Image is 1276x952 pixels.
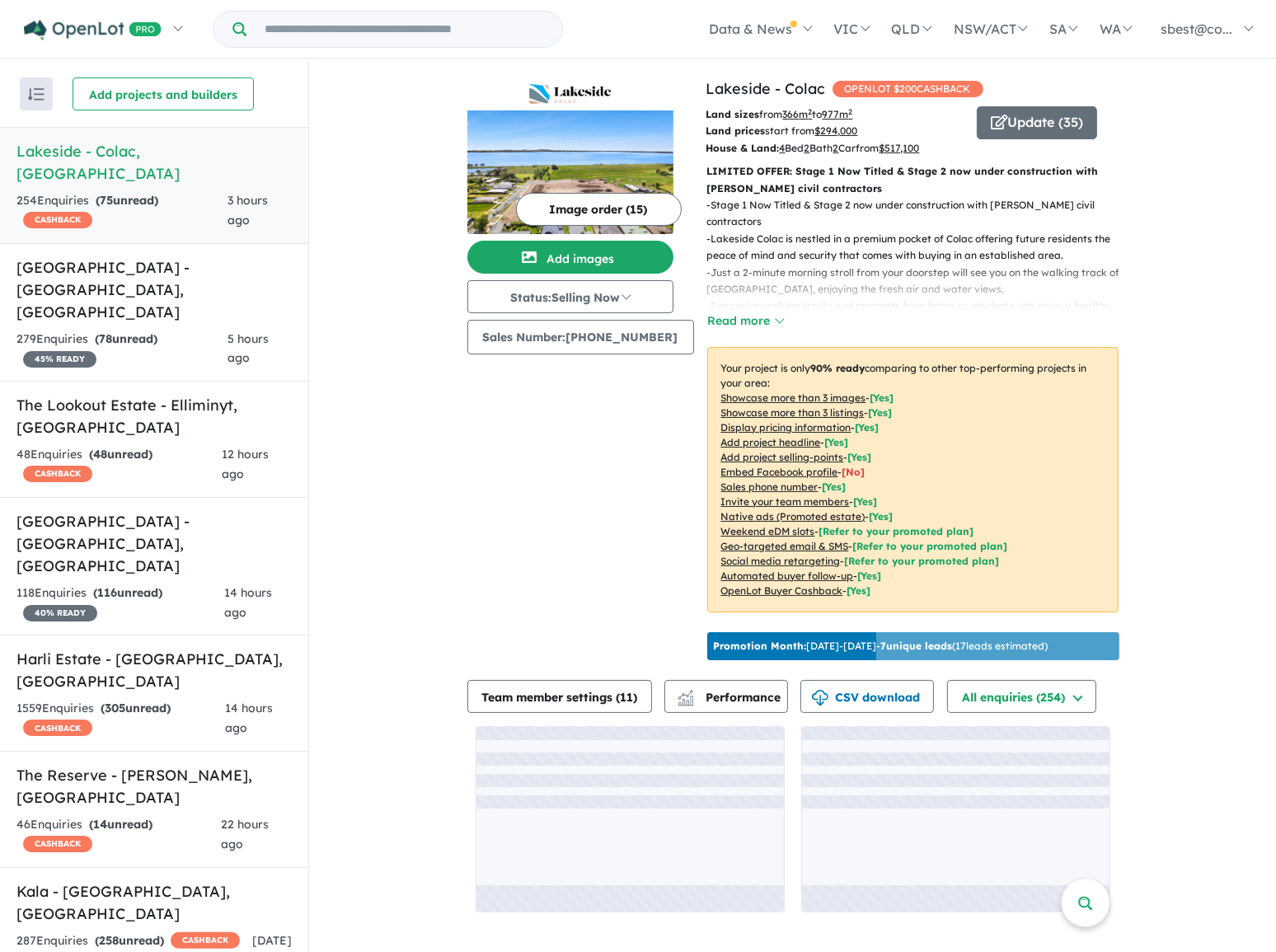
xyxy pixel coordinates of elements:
u: Add project headline [721,436,821,448]
u: Add project selling-points [721,451,844,463]
div: 287 Enquir ies [16,931,240,951]
strong: ( unread) [96,193,158,208]
span: CASHBACK [171,932,240,949]
h5: Kala - [GEOGRAPHIC_DATA] , [GEOGRAPHIC_DATA] [16,880,292,925]
u: OpenLot Buyer Cashback [721,584,843,597]
button: CSV download [800,680,934,713]
div: 1559 Enquir ies [16,699,225,739]
u: Native ads (Promoted estate) [721,510,866,523]
u: Sales phone number [721,481,819,493]
u: 977 m [823,108,853,120]
span: OPENLOT $ 200 CASHBACK [833,81,983,97]
span: 48 [93,447,107,462]
p: LIMITED OFFER: Stage 1 Now Titled & Stage 2 now under construction with [PERSON_NAME] civil contr... [707,163,1119,197]
u: Social media retargeting [721,555,841,567]
p: [DATE] - [DATE] - ( 17 leads estimated) [714,639,1048,654]
button: Image order (15) [516,193,682,226]
span: 14 hours ago [225,701,273,735]
strong: ( unread) [101,701,171,715]
button: All enquiries (254) [947,680,1096,713]
u: Invite your team members [721,495,850,508]
span: 258 [99,933,119,948]
span: 78 [99,331,112,346]
span: CASHBACK [23,836,92,852]
span: [Refer to your promoted plan] [845,555,1000,567]
button: Read more [707,312,785,331]
span: CASHBACK [23,466,92,482]
strong: ( unread) [95,933,164,948]
a: Lakeside - Colac [706,79,826,98]
h5: [GEOGRAPHIC_DATA] - [GEOGRAPHIC_DATA] , [GEOGRAPHIC_DATA] [16,510,292,577]
u: Automated buyer follow-up [721,570,854,582]
b: 7 unique leads [881,640,953,652]
u: 366 m [783,108,813,120]
p: from [706,106,964,123]
button: Team member settings (11) [467,680,652,713]
span: 75 [100,193,113,208]
span: [ Yes ] [856,421,880,434]
span: Performance [680,690,781,705]
span: [ Yes ] [825,436,849,448]
img: Lakeside - Colac Logo [474,84,667,104]
span: 14 hours ago [224,585,272,620]
img: download icon [812,690,828,706]
span: [ No ] [842,466,866,478]
strong: ( unread) [89,817,152,832]
span: sbest@co... [1161,21,1232,37]
span: [ Yes ] [870,392,894,404]
span: [Yes] [858,570,882,582]
span: [Yes] [847,584,871,597]
span: [ Yes ] [848,451,872,463]
b: Land sizes [706,108,760,120]
div: 46 Enquir ies [16,815,221,855]
span: 116 [97,585,117,600]
u: $ 517,100 [880,142,920,154]
p: - Just a 2-minute morning stroll from your doorstep will see you on the walking track of [GEOGRAP... [707,265,1132,298]
span: 22 hours ago [221,817,269,851]
h5: The Lookout Estate - Elliminyt , [GEOGRAPHIC_DATA] [16,394,292,438]
div: 118 Enquir ies [16,584,224,623]
span: CASHBACK [23,212,92,228]
img: sort.svg [28,88,45,101]
span: 305 [105,701,125,715]
button: Sales Number:[PHONE_NUMBER] [467,320,694,354]
img: Openlot PRO Logo White [24,20,162,40]
b: House & Land: [706,142,780,154]
span: [ Yes ] [854,495,878,508]
strong: ( unread) [95,331,157,346]
button: Add images [467,241,673,274]
b: Promotion Month: [714,640,807,652]
span: [DATE] [252,933,292,948]
u: Embed Facebook profile [721,466,838,478]
sup: 2 [809,107,813,116]
h5: The Reserve - [PERSON_NAME] , [GEOGRAPHIC_DATA] [16,764,292,809]
p: start from [706,123,964,139]
u: 4 [780,142,786,154]
a: Lakeside - Colac LogoLakeside - Colac [467,77,673,234]
u: 2 [805,142,810,154]
span: [Yes] [870,510,894,523]
button: Add projects and builders [73,77,254,110]
p: Bed Bath Car from [706,140,964,157]
button: Status:Selling Now [467,280,673,313]
span: [Refer to your promoted plan] [819,525,974,537]
u: $ 294,000 [815,124,858,137]
img: Lakeside - Colac [467,110,673,234]
button: Update (35) [977,106,1097,139]
button: Performance [664,680,788,713]
span: to [813,108,853,120]
u: Showcase more than 3 listings [721,406,865,419]
span: 40 % READY [23,605,97,621]
u: 2 [833,142,839,154]
div: 48 Enquir ies [16,445,222,485]
p: - Expansive walking tracks just moments from home so residents can enjoy a healthy lifestyle [707,298,1132,331]
span: 5 hours ago [228,331,269,366]
h5: Harli Estate - [GEOGRAPHIC_DATA] , [GEOGRAPHIC_DATA] [16,648,292,692]
div: 254 Enquir ies [16,191,228,231]
span: CASHBACK [23,720,92,736]
p: - Stage 1 Now Titled & Stage 2 now under construction with [PERSON_NAME] civil contractors [707,197,1132,231]
u: Geo-targeted email & SMS [721,540,849,552]
u: Weekend eDM slots [721,525,815,537]
img: bar-chart.svg [678,696,694,706]
strong: ( unread) [89,447,152,462]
